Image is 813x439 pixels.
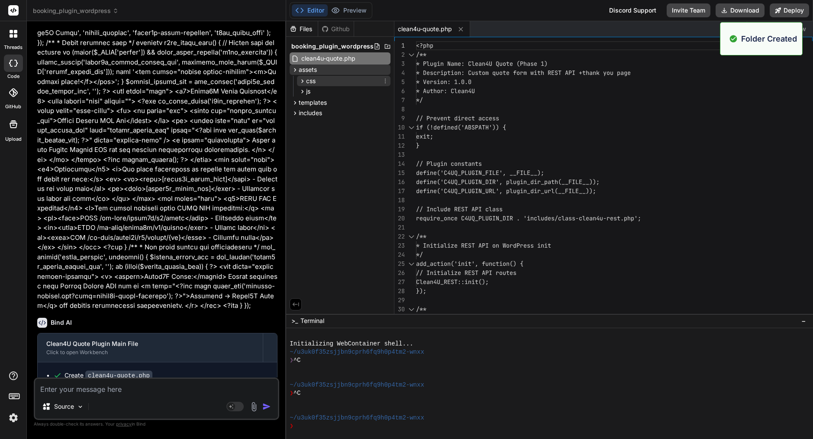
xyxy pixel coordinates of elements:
[6,410,21,425] img: settings
[394,223,405,232] div: 21
[300,316,324,325] span: Terminal
[394,187,405,196] div: 17
[116,421,132,426] span: privacy
[416,278,489,286] span: Clean4U_REST::init();
[394,232,405,241] div: 22
[394,123,405,132] div: 10
[46,349,254,356] div: Click to open Workbench
[65,371,152,380] div: Create
[416,60,548,68] span: * Plugin Name: Clean4U Quote (Phase 1)
[394,296,405,305] div: 29
[7,73,19,80] label: code
[394,96,405,105] div: 7
[582,69,631,77] span: thank you page
[394,241,405,250] div: 23
[394,87,405,96] div: 6
[406,50,417,59] div: Click to collapse the range.
[394,68,405,77] div: 4
[416,42,433,49] span: <?php
[290,414,424,422] span: ~/u3uk0f35zsjjbn9cprh6fq9h0p4tm2-wnxx
[299,98,327,107] span: templates
[416,205,503,213] span: // Include REST API class
[294,389,301,397] span: ^C
[290,348,424,356] span: ~/u3uk0f35zsjjbn9cprh6fq9h0p4tm2-wnxx
[290,340,413,348] span: Initializing WebContainer shell...
[4,44,23,51] label: threads
[299,109,322,117] span: includes
[394,268,405,278] div: 26
[394,196,405,205] div: 18
[406,123,417,132] div: Click to collapse the range.
[589,187,596,195] span: );
[416,260,523,268] span: add_action('init', function() {
[416,242,551,249] span: * Initialize REST API on WordPress init
[306,77,316,85] span: css
[800,314,808,328] button: −
[416,132,433,140] span: exit;
[290,381,424,389] span: ~/u3uk0f35zsjjbn9cprh6fq9h0p4tm2-wnxx
[416,169,544,177] span: define('C4UQ_PLUGIN_FILE', __FILE__);
[328,4,370,16] button: Preview
[291,316,298,325] span: >_
[589,214,641,222] span: an4u-rest.php';
[416,269,516,277] span: // Initialize REST API routes
[416,87,475,95] span: * Author: Clean4U
[416,78,471,86] span: * Version: 1.0.0
[394,159,405,168] div: 14
[398,25,452,33] span: clean4u-quote.php
[589,178,600,186] span: ));
[46,339,254,348] div: Clean4U Quote Plugin Main File
[770,3,809,17] button: Deploy
[394,132,405,141] div: 11
[394,59,405,68] div: 3
[406,305,417,314] div: Click to collapse the range.
[394,178,405,187] div: 16
[290,389,293,397] span: ❯
[406,259,417,268] div: Click to collapse the range.
[416,142,419,149] span: }
[394,114,405,123] div: 9
[416,287,426,295] span: });
[299,65,317,74] span: assets
[416,178,589,186] span: define('C4UQ_PLUGIN_DIR', plugin_dir_path(__FILE__
[416,114,499,122] span: // Prevent direct access
[292,4,328,16] button: Editor
[416,123,506,131] span: if (!defined('ABSPATH')) {
[394,41,405,50] div: 1
[38,333,263,362] button: Clean4U Quote Plugin Main FileClick to open Workbench
[290,422,293,430] span: ❯
[667,3,710,17] button: Invite Team
[394,50,405,59] div: 2
[5,136,22,143] label: Upload
[394,250,405,259] div: 24
[77,403,84,410] img: Pick Models
[294,356,301,365] span: ^C
[51,318,72,327] h6: Bind AI
[604,3,661,17] div: Discord Support
[394,305,405,314] div: 30
[85,371,152,381] code: clean4u-quote.php
[33,6,119,15] span: booking_plugin_wordpress
[416,160,482,168] span: // Plugin constants
[394,278,405,287] div: 27
[34,420,279,428] p: Always double-check its answers. Your in Bind
[394,259,405,268] div: 25
[5,103,21,110] label: GitHub
[394,150,405,159] div: 13
[801,316,806,325] span: −
[291,42,374,51] span: booking_plugin_wordpress
[416,69,582,77] span: * Description: Custom quote form with REST API +
[741,33,797,45] p: Folder Created
[300,53,356,64] span: clean4u-quote.php
[262,402,271,411] img: icon
[716,3,765,17] button: Download
[249,402,259,412] img: attachment
[416,214,589,222] span: require_once C4UQ_PLUGIN_DIR . 'includes/class-cle
[394,168,405,178] div: 15
[306,87,310,96] span: js
[394,105,405,114] div: 8
[394,141,405,150] div: 12
[54,402,74,411] p: Source
[394,205,405,214] div: 19
[394,287,405,296] div: 28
